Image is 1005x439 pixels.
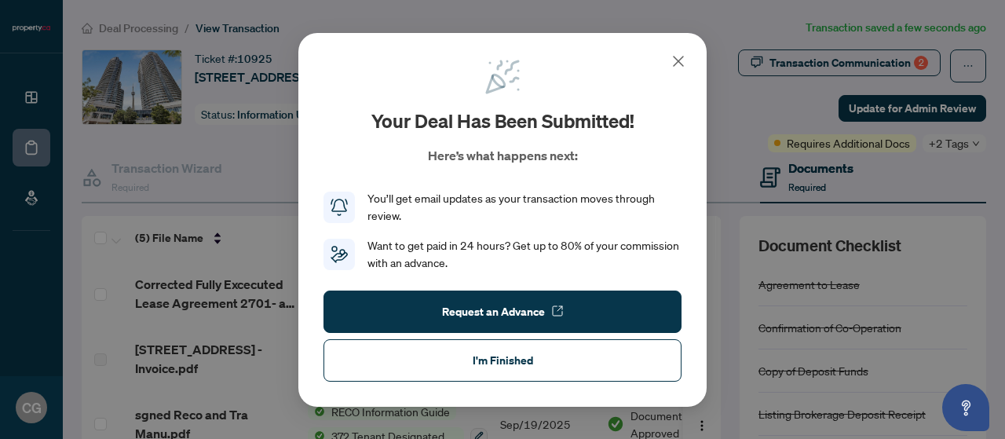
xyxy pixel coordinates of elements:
div: You’ll get email updates as your transaction moves through review. [367,190,682,225]
span: Request an Advance [442,298,545,324]
span: I'm Finished [473,347,533,372]
h2: Your deal has been submitted! [371,108,634,134]
div: Want to get paid in 24 hours? Get up to 80% of your commission with an advance. [367,237,682,272]
button: Request an Advance [323,290,682,332]
button: Open asap [942,384,989,431]
button: I'm Finished [323,338,682,381]
p: Here’s what happens next: [428,146,578,165]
